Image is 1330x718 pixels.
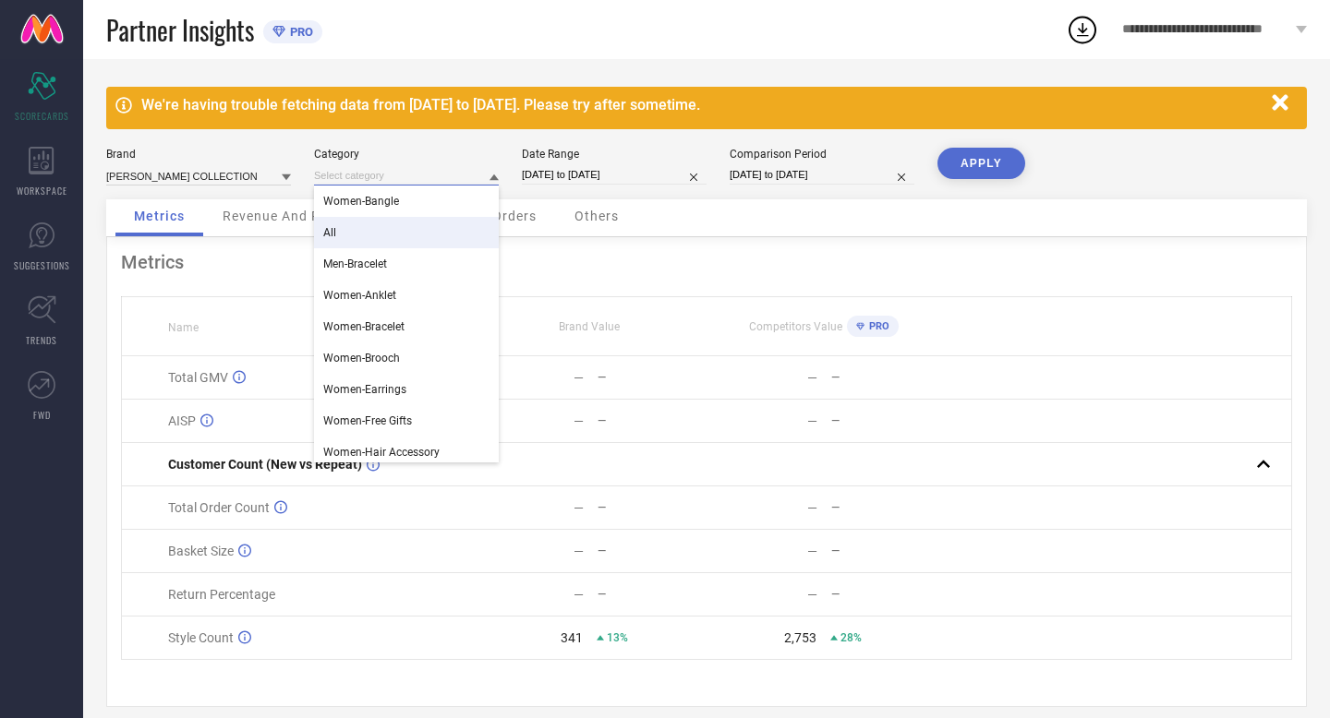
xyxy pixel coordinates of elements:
span: PRO [285,25,313,39]
div: Women-Earrings [314,374,499,405]
div: — [807,544,817,558]
div: — [574,500,584,515]
div: Metrics [121,251,1292,273]
div: Category [314,148,499,161]
div: — [831,588,939,601]
input: Select category [314,166,499,185]
span: Total Order Count [168,500,270,515]
div: Women-Anklet [314,280,499,311]
div: Comparison Period [730,148,914,161]
div: — [574,587,584,602]
div: — [831,501,939,514]
span: Women-Bracelet [323,320,405,333]
span: 13% [607,631,628,644]
div: — [598,414,706,427]
span: SCORECARDS [15,109,69,123]
div: — [598,544,706,557]
div: Women-Free Gifts [314,405,499,437]
div: — [574,370,584,385]
div: All [314,217,499,248]
span: Brand Value [559,320,620,333]
div: Men-Bracelet [314,248,499,280]
div: We're having trouble fetching data from [DATE] to [DATE]. Please try after sometime. [141,96,1263,114]
div: — [807,587,817,602]
span: Women-Anklet [323,289,396,302]
span: Competitors Value [749,320,842,333]
span: Women-Free Gifts [323,414,412,427]
span: Revenue And Pricing [223,209,357,223]
span: Total GMV [168,370,228,385]
div: — [598,588,706,601]
span: Men-Bracelet [323,257,387,270]
input: Select comparison period [730,165,914,185]
span: PRO [864,320,889,332]
div: — [807,370,817,385]
span: Metrics [134,209,185,223]
div: — [831,414,939,427]
div: Brand [106,148,291,161]
button: APPLY [937,148,1025,179]
div: — [831,371,939,384]
span: TRENDS [26,333,57,347]
div: Open download list [1066,13,1099,46]
div: — [574,413,584,428]
span: WORKSPACE [17,184,67,197]
span: Women-Hair Accessory [323,446,440,459]
span: Basket Size [168,544,234,558]
span: Others [574,209,619,223]
div: Women-Bangle [314,185,499,217]
span: Style Count [168,630,234,645]
div: — [807,413,817,428]
span: AISP [168,413,196,428]
div: Date Range [522,148,707,161]
span: FWD [33,408,51,422]
div: 2,753 [784,630,816,645]
div: 341 [561,630,583,645]
div: Women-Bracelet [314,311,499,342]
span: 28% [840,631,862,644]
span: Women-Earrings [323,383,406,396]
span: Women-Bangle [323,195,399,208]
span: Partner Insights [106,11,254,49]
span: All [323,226,336,239]
span: Women-Brooch [323,352,400,365]
span: Return Percentage [168,587,275,602]
div: — [831,544,939,557]
div: — [598,371,706,384]
div: — [807,500,817,515]
div: — [574,544,584,558]
span: Name [168,321,199,334]
span: SUGGESTIONS [14,258,70,272]
span: Customer Count (New vs Repeat) [168,457,362,472]
div: Women-Brooch [314,342,499,374]
div: Women-Hair Accessory [314,437,499,468]
div: — [598,501,706,514]
input: Select date range [522,165,707,185]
